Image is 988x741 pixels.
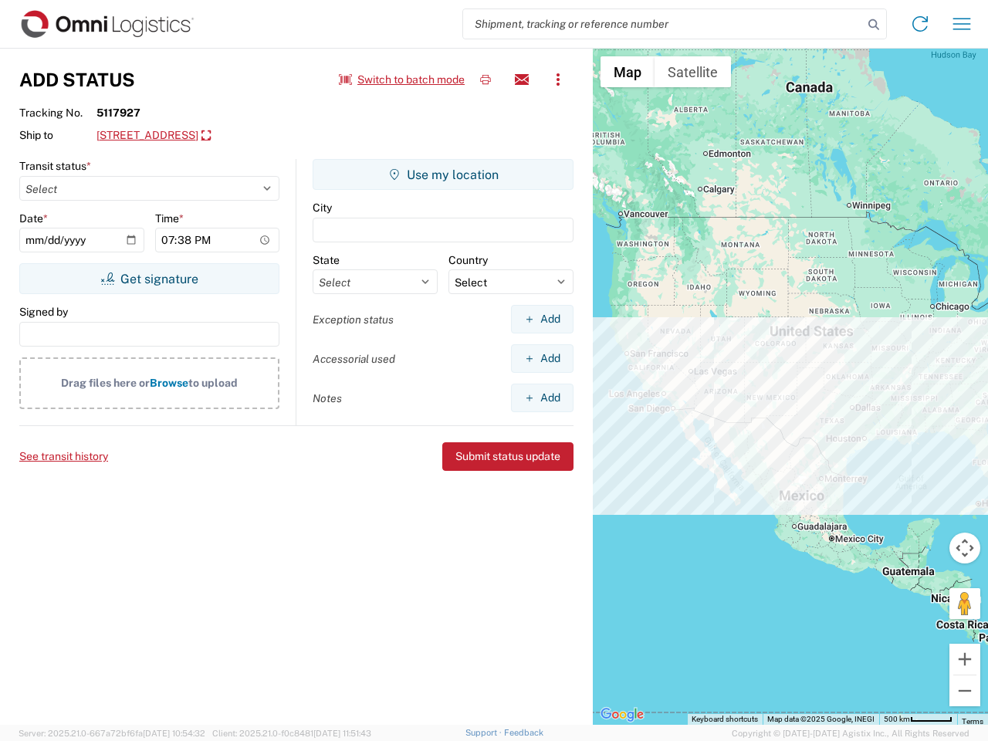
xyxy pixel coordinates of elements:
span: Drag files here or [61,377,150,389]
button: Add [511,305,574,333]
span: Tracking No. [19,106,96,120]
span: [DATE] 11:51:43 [313,729,371,738]
label: Notes [313,391,342,405]
span: Browse [150,377,188,389]
a: Feedback [504,728,543,737]
button: Zoom out [949,675,980,706]
span: Map data ©2025 Google, INEGI [767,715,875,723]
a: Terms [962,717,983,726]
button: Map Scale: 500 km per 51 pixels [879,714,957,725]
label: Exception status [313,313,394,327]
span: Ship to [19,128,96,142]
label: City [313,201,332,215]
button: Show satellite imagery [655,56,731,87]
img: Google [597,705,648,725]
button: Zoom in [949,644,980,675]
a: Open this area in Google Maps (opens a new window) [597,705,648,725]
button: Get signature [19,263,279,294]
button: Keyboard shortcuts [692,714,758,725]
span: to upload [188,377,238,389]
button: Switch to batch mode [339,67,465,93]
a: Support [465,728,504,737]
button: Add [511,344,574,373]
button: Use my location [313,159,574,190]
label: Transit status [19,159,91,173]
label: State [313,253,340,267]
input: Shipment, tracking or reference number [463,9,863,39]
span: Server: 2025.21.0-667a72bf6fa [19,729,205,738]
button: Show street map [601,56,655,87]
span: Client: 2025.21.0-f0c8481 [212,729,371,738]
strong: 5117927 [96,106,140,120]
span: 500 km [884,715,910,723]
label: Country [448,253,488,267]
label: Date [19,211,48,225]
h3: Add Status [19,69,135,91]
button: Map camera controls [949,533,980,563]
span: Copyright © [DATE]-[DATE] Agistix Inc., All Rights Reserved [732,726,969,740]
button: Drag Pegman onto the map to open Street View [949,588,980,619]
label: Time [155,211,184,225]
button: See transit history [19,444,108,469]
button: Submit status update [442,442,574,471]
button: Add [511,384,574,412]
label: Accessorial used [313,352,395,366]
label: Signed by [19,305,68,319]
span: [DATE] 10:54:32 [143,729,205,738]
a: [STREET_ADDRESS] [96,123,211,149]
